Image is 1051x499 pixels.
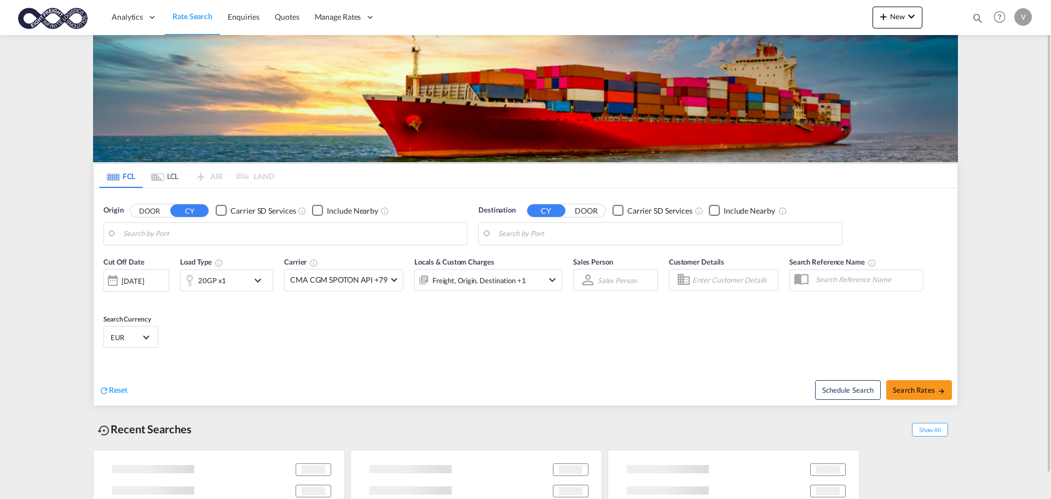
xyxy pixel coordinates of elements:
div: Include Nearby [724,205,775,216]
img: LCL+%26+FCL+BACKGROUND.png [93,35,958,162]
md-icon: Unchecked: Search for CY (Container Yard) services for all selected carriers.Checked : Search for... [298,207,307,215]
md-pagination-wrapper: Use the left and right arrow keys to navigate between tabs [99,164,274,188]
button: Note: By default Schedule search will only considerorigin ports, destination ports and cut off da... [815,380,881,400]
md-checkbox: Checkbox No Ink [613,205,692,216]
span: Enquiries [228,12,259,21]
md-icon: Unchecked: Search for CY (Container Yard) services for all selected carriers.Checked : Search for... [695,207,703,215]
div: V [1014,8,1032,26]
div: [DATE] [122,276,144,286]
md-icon: Unchecked: Ignores neighbouring ports when fetching rates.Checked : Includes neighbouring ports w... [380,207,389,215]
md-checkbox: Checkbox No Ink [312,205,378,216]
md-select: Sales Person [597,272,638,288]
span: CMA CGM SPOTON API +79 [290,274,388,285]
span: Quotes [275,12,299,21]
span: EUR [111,332,141,342]
input: Search Reference Name [810,271,923,288]
span: New [877,12,918,21]
div: Carrier SD Services [627,205,692,216]
button: Search Ratesicon-arrow-right [886,380,952,400]
div: Origin DOOR CY Checkbox No InkUnchecked: Search for CY (Container Yard) services for all selected... [94,188,957,405]
button: CY [527,204,565,217]
input: Search by Port [498,226,836,242]
span: Search Rates [893,386,945,394]
div: 20GP x1icon-chevron-down [180,269,273,291]
span: Show All [912,423,948,437]
span: Destination [478,205,516,216]
md-checkbox: Checkbox No Ink [709,205,775,216]
button: CY [170,204,209,217]
input: Search by Port [123,226,461,242]
span: Cut Off Date [103,257,145,266]
md-icon: icon-information-outline [215,259,223,267]
span: Sales Person [573,257,613,266]
div: Carrier SD Services [230,205,296,216]
span: Reset [109,385,128,394]
button: icon-plus 400-fgNewicon-chevron-down [873,7,922,28]
md-icon: icon-chevron-down [251,274,270,287]
md-icon: icon-chevron-down [905,10,918,23]
div: [DATE] [103,269,169,292]
div: Include Nearby [327,205,378,216]
span: Search Reference Name [789,257,876,266]
span: Help [990,8,1009,26]
span: Origin [103,205,123,216]
md-icon: icon-chevron-down [546,273,559,286]
span: Customer Details [669,257,724,266]
md-icon: icon-refresh [99,386,109,395]
button: DOOR [130,204,169,217]
img: c818b980817911efbdc1a76df449e905.png [16,5,90,30]
div: Help [990,8,1014,27]
span: Rate Search [172,12,212,21]
div: 20GP x1 [198,273,226,288]
div: icon-refreshReset [99,385,128,397]
md-icon: icon-backup-restore [97,424,111,437]
md-icon: Your search will be saved by the below given name [868,259,876,267]
md-checkbox: Checkbox No Ink [216,205,296,216]
div: Freight Origin Destination Factory Stuffingicon-chevron-down [414,269,562,291]
md-icon: Unchecked: Ignores neighbouring ports when fetching rates.Checked : Includes neighbouring ports w... [778,207,787,215]
span: Carrier [284,257,318,266]
md-datepicker: Select [103,291,112,306]
md-select: Select Currency: € EUREuro [109,329,152,345]
div: Recent Searches [93,417,196,441]
md-icon: icon-arrow-right [938,387,945,395]
input: Enter Customer Details [692,272,775,288]
div: icon-magnify [972,12,984,28]
md-icon: icon-magnify [972,12,984,24]
div: Freight Origin Destination Factory Stuffing [432,273,526,288]
md-icon: The selected Trucker/Carrierwill be displayed in the rate results If the rates are from another f... [309,259,318,267]
span: Analytics [112,12,143,22]
md-icon: icon-plus 400-fg [877,10,890,23]
span: Manage Rates [315,12,361,22]
button: DOOR [567,204,605,217]
span: Load Type [180,257,223,266]
md-tab-item: FCL [99,164,143,188]
md-tab-item: LCL [143,164,187,188]
span: Search Currency [103,315,151,323]
span: Locals & Custom Charges [414,257,494,266]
